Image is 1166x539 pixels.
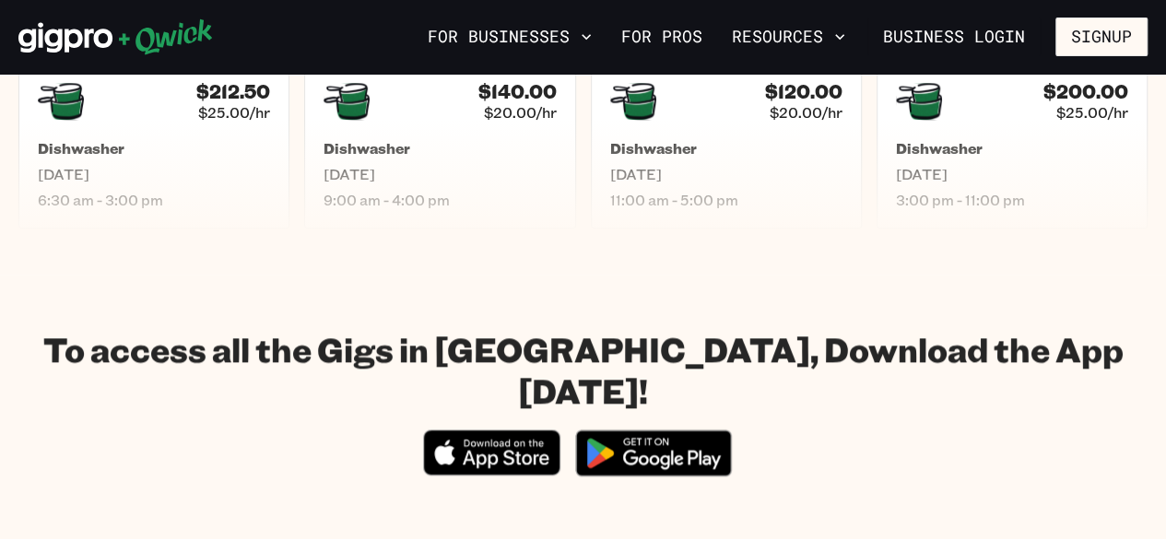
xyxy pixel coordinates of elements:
[198,103,270,122] span: $25.00/hr
[324,139,556,158] h5: Dishwasher
[610,165,842,183] span: [DATE]
[896,191,1128,209] span: 3:00 pm - 11:00 pm
[324,191,556,209] span: 9:00 am - 4:00 pm
[196,80,270,103] h4: $212.50
[1043,80,1128,103] h4: $200.00
[38,165,270,183] span: [DATE]
[896,165,1128,183] span: [DATE]
[304,59,575,228] a: $140.00$20.00/hrDishwasher[DATE]9:00 am - 4:00 pm
[591,59,862,228] a: $120.00$20.00/hrDishwasher[DATE]11:00 am - 5:00 pm
[867,18,1041,56] a: Business Login
[877,59,1148,228] a: $200.00$25.00/hrDishwasher[DATE]3:00 pm - 11:00 pm
[770,103,842,122] span: $20.00/hr
[423,460,561,479] a: Download on the App Store
[610,191,842,209] span: 11:00 am - 5:00 pm
[478,80,557,103] h4: $140.00
[38,191,270,209] span: 6:30 am - 3:00 pm
[614,21,710,53] a: For Pros
[1056,103,1128,122] span: $25.00/hr
[18,328,1148,411] h1: To access all the Gigs in [GEOGRAPHIC_DATA], Download the App [DATE]!
[896,139,1128,158] h5: Dishwasher
[324,165,556,183] span: [DATE]
[18,59,289,228] a: $212.50$25.00/hrDishwasher[DATE]6:30 am - 3:00 pm
[610,139,842,158] h5: Dishwasher
[420,21,599,53] button: For Businesses
[484,103,557,122] span: $20.00/hr
[564,418,743,487] img: Get it on Google Play
[38,139,270,158] h5: Dishwasher
[1055,18,1148,56] button: Signup
[765,80,842,103] h4: $120.00
[724,21,853,53] button: Resources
